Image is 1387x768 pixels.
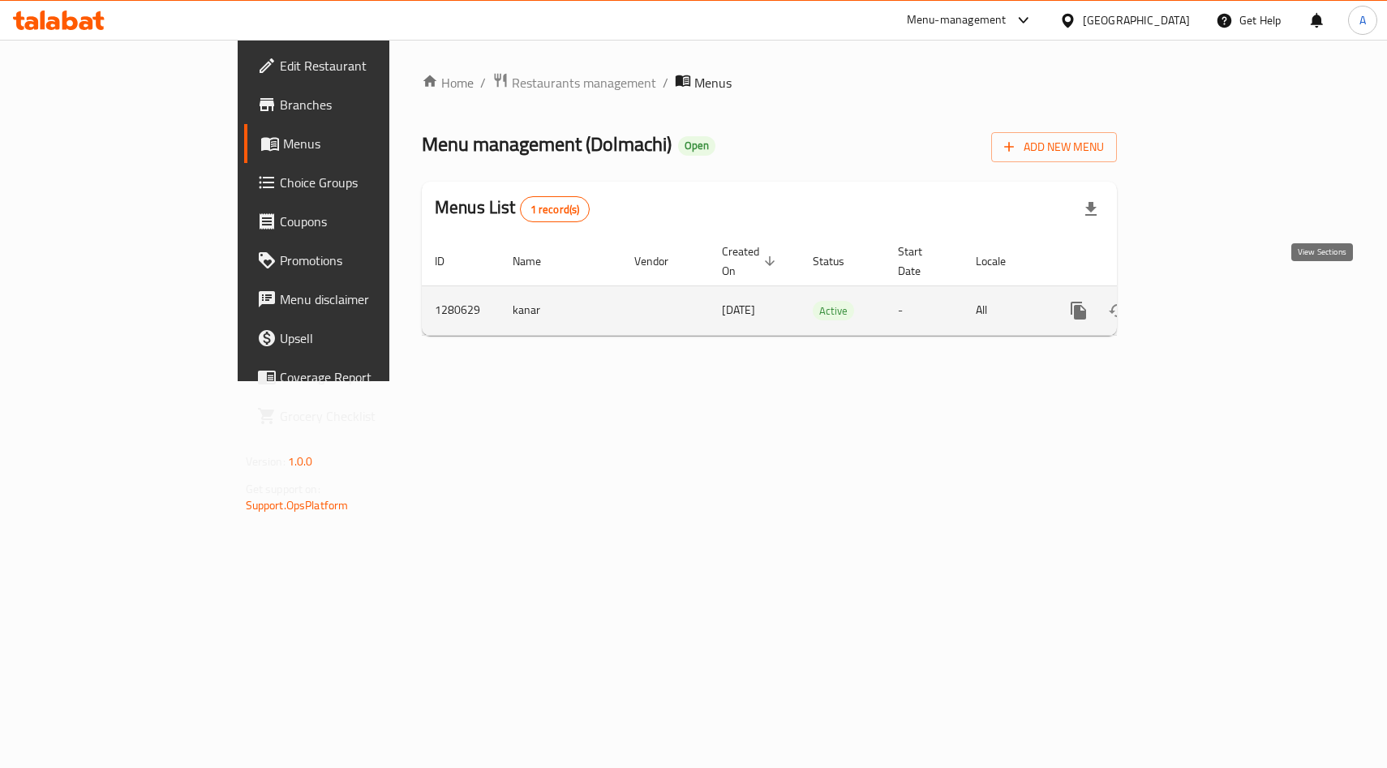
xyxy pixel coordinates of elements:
th: Actions [1046,237,1228,286]
span: Edit Restaurant [280,56,457,75]
a: Grocery Checklist [244,397,470,435]
span: A [1359,11,1366,29]
h2: Menus List [435,195,590,222]
span: Add New Menu [1004,137,1104,157]
a: Restaurants management [492,72,656,93]
span: Active [813,302,854,320]
span: Grocery Checklist [280,406,457,426]
span: Menu disclaimer [280,290,457,309]
a: Promotions [244,241,470,280]
a: Coverage Report [244,358,470,397]
span: Start Date [898,242,943,281]
td: kanar [500,285,621,335]
button: Change Status [1098,291,1137,330]
li: / [480,73,486,92]
span: Version: [246,451,286,472]
a: Support.OpsPlatform [246,495,349,516]
span: Locale [976,251,1027,271]
span: Upsell [280,328,457,348]
a: Menus [244,124,470,163]
span: Name [513,251,562,271]
button: Add New Menu [991,132,1117,162]
span: Get support on: [246,478,320,500]
span: Branches [280,95,457,114]
span: 1 record(s) [521,202,590,217]
div: Active [813,301,854,320]
li: / [663,73,668,92]
td: All [963,285,1046,335]
span: ID [435,251,466,271]
div: Total records count [520,196,590,222]
div: [GEOGRAPHIC_DATA] [1083,11,1190,29]
a: Menu disclaimer [244,280,470,319]
span: Promotions [280,251,457,270]
div: Menu-management [907,11,1007,30]
a: Coupons [244,202,470,241]
table: enhanced table [422,237,1228,336]
span: Coverage Report [280,367,457,387]
span: Menu management ( Dolmachi ) [422,126,672,162]
span: Vendor [634,251,689,271]
span: Restaurants management [512,73,656,92]
span: Choice Groups [280,173,457,192]
span: Open [678,139,715,152]
a: Upsell [244,319,470,358]
a: Edit Restaurant [244,46,470,85]
span: 1.0.0 [288,451,313,472]
span: Menus [694,73,732,92]
span: Coupons [280,212,457,231]
nav: breadcrumb [422,72,1117,93]
span: Menus [283,134,457,153]
button: more [1059,291,1098,330]
span: Created On [722,242,780,281]
span: [DATE] [722,299,755,320]
a: Choice Groups [244,163,470,202]
td: - [885,285,963,335]
div: Export file [1071,190,1110,229]
div: Open [678,136,715,156]
a: Branches [244,85,470,124]
span: Status [813,251,865,271]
